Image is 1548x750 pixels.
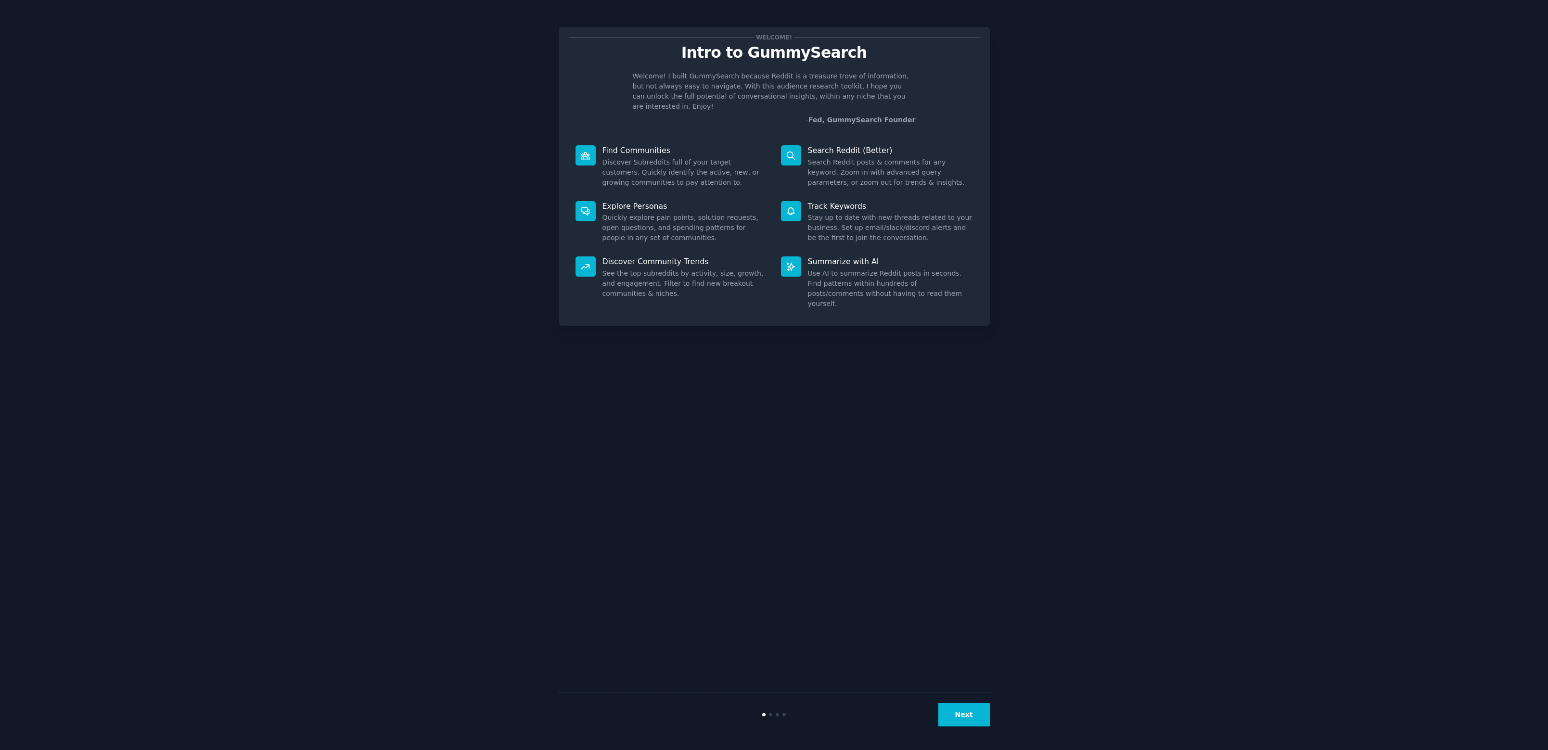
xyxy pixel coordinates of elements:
p: Welcome! I built GummySearch because Reddit is a treasure trove of information, but not always ea... [633,71,916,112]
a: Fed, GummySearch Founder [808,116,916,124]
p: Discover Community Trends [602,256,768,267]
button: Next [938,703,990,726]
p: Track Keywords [808,201,973,211]
div: - [806,115,916,125]
dd: Quickly explore pain points, solution requests, open questions, and spending patterns for people ... [602,213,768,243]
dd: Discover Subreddits full of your target customers. Quickly identify the active, new, or growing c... [602,157,768,188]
p: Intro to GummySearch [569,44,980,61]
dd: See the top subreddits by activity, size, growth, and engagement. Filter to find new breakout com... [602,268,768,299]
dd: Stay up to date with new threads related to your business. Set up email/slack/discord alerts and ... [808,213,973,243]
span: Welcome! [754,32,793,42]
dd: Search Reddit posts & comments for any keyword. Zoom in with advanced query parameters, or zoom o... [808,157,973,188]
p: Summarize with AI [808,256,973,267]
p: Find Communities [602,145,768,155]
p: Search Reddit (Better) [808,145,973,155]
p: Explore Personas [602,201,768,211]
dd: Use AI to summarize Reddit posts in seconds. Find patterns within hundreds of posts/comments with... [808,268,973,309]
